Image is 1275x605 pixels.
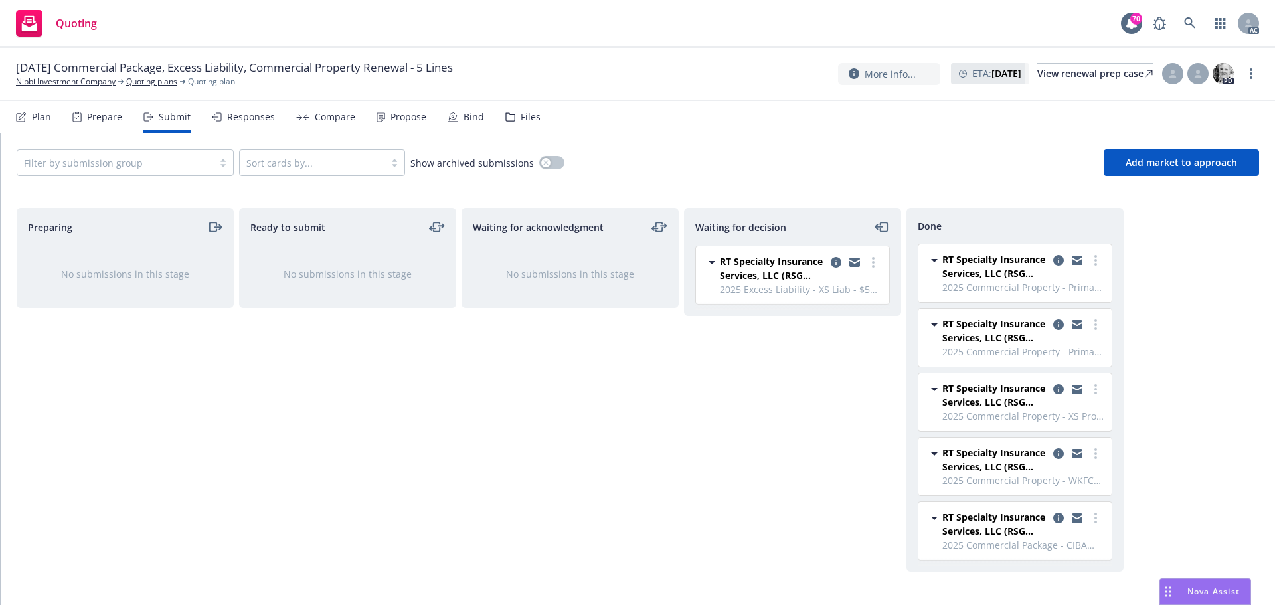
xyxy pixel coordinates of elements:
span: RT Specialty Insurance Services, LLC (RSG Specialty, LLC) [942,510,1048,538]
a: more [1088,317,1104,333]
div: No submissions in this stage [39,267,212,281]
span: Done [918,219,942,233]
span: More info... [865,67,916,81]
span: Add market to approach [1126,156,1237,169]
a: Quoting [11,5,102,42]
button: Add market to approach [1104,149,1259,176]
span: RT Specialty Insurance Services, LLC (RSG Specialty, LLC) [942,317,1048,345]
a: copy logging email [1069,317,1085,333]
a: more [1243,66,1259,82]
div: Bind [464,112,484,122]
a: View renewal prep case [1037,63,1153,84]
div: 70 [1130,13,1142,25]
a: more [1088,252,1104,268]
a: copy logging email [1069,510,1085,526]
div: View renewal prep case [1037,64,1153,84]
a: copy logging email [1051,317,1066,333]
span: Quoting plan [188,76,235,88]
span: Ready to submit [250,220,325,234]
span: 2025 Commercial Property - XS Prop $7.652,423 xs of $5M Primary (4 Loc): [942,409,1104,423]
span: 2025 Commercial Property - WKFC Property - [STREET_ADDRESS][US_STATE] [942,474,1104,487]
span: 2025 Commercial Package - CIBA Program (Prop & GL) (5 Locs) [942,538,1104,552]
button: Nova Assist [1159,578,1251,605]
span: [DATE] Commercial Package, Excess Liability, Commercial Property Renewal - 5 Lines [16,60,453,76]
div: Compare [315,112,355,122]
div: No submissions in this stage [261,267,434,281]
a: Nibbi Investment Company [16,76,116,88]
a: moveLeft [874,219,890,235]
span: RT Specialty Insurance Services, LLC (RSG Specialty, LLC) [942,381,1048,409]
a: copy logging email [828,254,844,270]
a: copy logging email [847,254,863,270]
a: more [1088,510,1104,526]
span: Nova Assist [1187,586,1240,597]
a: Report a Bug [1146,10,1173,37]
div: Prepare [87,112,122,122]
span: Quoting [56,18,97,29]
a: moveLeftRight [651,219,667,235]
div: Plan [32,112,51,122]
a: moveRight [207,219,222,235]
div: Files [521,112,541,122]
span: Waiting for decision [695,220,786,234]
a: copy logging email [1069,446,1085,462]
a: more [1088,381,1104,397]
strong: [DATE] [991,67,1021,80]
button: More info... [838,63,940,85]
div: No submissions in this stage [483,267,657,281]
a: more [1088,446,1104,462]
span: RT Specialty Insurance Services, LLC (RSG Specialty, LLC) [942,252,1048,280]
div: Drag to move [1160,579,1177,604]
span: 2025 Commercial Property - Primary $5M TIV - (4 Locs) [942,280,1104,294]
div: Propose [390,112,426,122]
a: copy logging email [1051,510,1066,526]
span: Preparing [28,220,72,234]
span: 2025 Excess Liability - XS Liab - $5M - Goes over the CIBA Package Policy (5 Loc) [720,282,881,296]
span: RT Specialty Insurance Services, LLC (RSG Specialty, LLC) [720,254,825,282]
span: Waiting for acknowledgment [473,220,604,234]
img: photo [1213,63,1234,84]
a: moveLeftRight [429,219,445,235]
a: copy logging email [1051,252,1066,268]
span: Show archived submissions [410,156,534,170]
span: ETA : [972,66,1021,80]
a: copy logging email [1069,381,1085,397]
span: RT Specialty Insurance Services, LLC (RSG Specialty, LLC) [942,446,1048,474]
a: copy logging email [1051,381,1066,397]
a: Quoting plans [126,76,177,88]
a: copy logging email [1051,446,1066,462]
a: copy logging email [1069,252,1085,268]
a: Switch app [1207,10,1234,37]
a: more [865,254,881,270]
span: 2025 Commercial Property - Primary $5M TIV - (4 Locs) [942,345,1104,359]
div: Submit [159,112,191,122]
a: Search [1177,10,1203,37]
div: Responses [227,112,275,122]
